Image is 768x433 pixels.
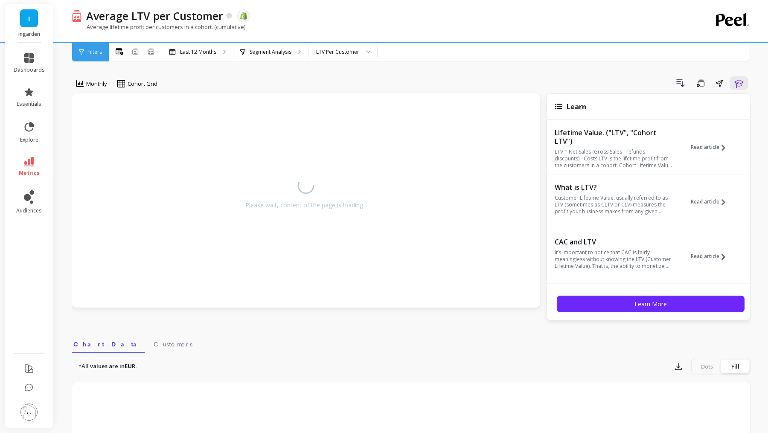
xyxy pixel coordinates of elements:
p: Customer Lifetime Value, usually referred to as LTV (sometimes as CLTV or CLV) measures the profi... [555,195,672,215]
span: Cohort Grid [128,80,157,88]
span: dashboards [14,67,45,73]
p: ingarden [14,31,45,38]
div: LTV Per Customer [316,48,359,56]
p: It’s important to notice that CAC is fairly meaningless without knowing the LTV (Customer Lifetim... [555,249,672,270]
p: Average lifetime profit per customers in a cohort. (cumulative) [72,23,245,31]
p: CAC and LTV [555,238,672,246]
span: Read article [691,198,719,205]
img: header icon [72,9,82,22]
div: Fill [721,360,749,373]
button: Read article [691,237,732,276]
span: Read article [691,144,719,151]
div: Dots [693,360,721,373]
img: profile picture [20,404,38,421]
span: Monthly [86,80,107,88]
strong: EUR. [125,362,137,370]
span: Learn [567,102,586,111]
button: Learn More [557,296,745,312]
nav: Tabs [72,333,751,353]
span: essentials [17,101,41,108]
span: Filters [87,49,102,55]
img: api.shopify.svg [240,12,247,20]
p: Average LTV per Customer [86,9,223,23]
div: Please wait, content of the page is loading... [245,201,367,209]
button: Read article [691,182,732,221]
span: Chart Data [73,340,143,349]
p: What is LTV? [555,183,672,192]
span: I [28,14,30,23]
span: metrics [19,170,40,177]
p: LTV = Net Sales (Gross Sales - refunds - discounts) - Costs LTV is the lifetime profit from the c... [555,148,672,169]
p: Segment Analysis [250,49,291,55]
button: Read article [691,128,732,167]
span: Learn More [634,300,667,308]
p: Lifetime Value. ("LTV", "Cohort LTV") [555,128,672,145]
p: *All values are in [79,362,137,371]
p: Last 12 Months [180,49,216,55]
span: explore [20,137,38,143]
span: Customers [154,340,192,349]
span: audiences [16,207,42,214]
span: Read article [691,253,719,260]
